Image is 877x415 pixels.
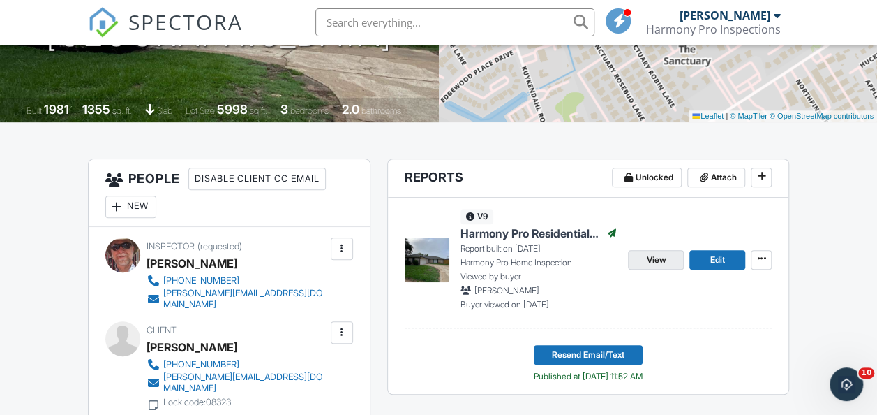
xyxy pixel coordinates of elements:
span: SPECTORA [128,7,243,36]
div: 3 [280,102,288,117]
img: The Best Home Inspection Software - Spectora [88,7,119,38]
div: Disable Client CC Email [188,168,326,190]
a: © MapTiler [730,112,767,120]
a: Leaflet [692,112,724,120]
input: Search everything... [315,8,594,36]
div: [PHONE_NUMBER] [163,275,239,286]
span: (requested) [197,241,242,252]
span: sq.ft. [250,105,267,116]
a: [PHONE_NUMBER] [147,358,327,372]
a: SPECTORA [88,19,243,48]
span: Inspector [147,241,195,252]
div: [PERSON_NAME] [147,337,237,358]
span: 10 [858,367,874,379]
span: | [726,112,728,120]
span: bathrooms [361,105,401,116]
div: 5998 [217,102,248,117]
div: [PERSON_NAME] [147,253,237,274]
a: [PERSON_NAME][EMAIL_ADDRESS][DOMAIN_NAME] [147,372,327,394]
span: Built [27,105,42,116]
div: [PHONE_NUMBER] [163,359,239,370]
div: [PERSON_NAME][EMAIL_ADDRESS][DOMAIN_NAME] [163,372,327,394]
div: Lock code:08323 [163,397,231,408]
span: Lot Size [186,105,215,116]
iframe: Intercom live chat [830,367,863,401]
span: slab [157,105,172,116]
span: Client [147,325,177,335]
div: Harmony Pro Inspections [645,22,780,36]
h3: People [89,159,370,227]
span: bedrooms [290,105,329,116]
span: sq. ft. [112,105,132,116]
div: New [105,196,156,218]
div: 1981 [44,102,69,117]
div: [PERSON_NAME][EMAIL_ADDRESS][DOMAIN_NAME] [163,288,327,310]
a: [PERSON_NAME][EMAIL_ADDRESS][DOMAIN_NAME] [147,288,327,310]
div: 2.0 [342,102,359,117]
div: [PERSON_NAME] [679,8,770,22]
a: © OpenStreetMap contributors [770,112,874,120]
a: [PHONE_NUMBER] [147,274,327,288]
div: 1355 [82,102,110,117]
